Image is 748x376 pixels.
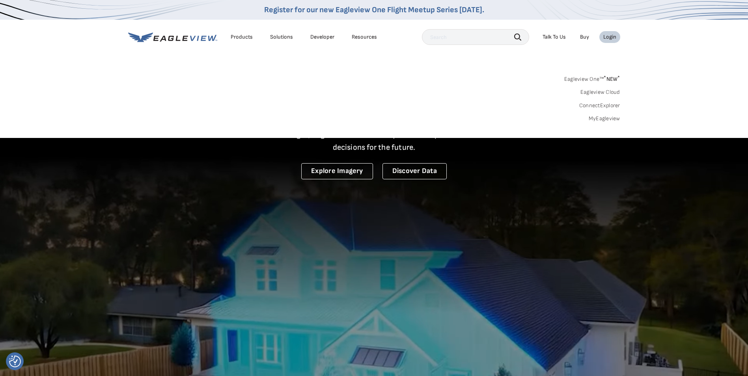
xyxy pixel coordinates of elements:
a: Discover Data [382,163,447,179]
div: Solutions [270,34,293,41]
div: Talk To Us [543,34,566,41]
span: NEW [604,76,620,82]
button: Consent Preferences [9,356,21,367]
a: MyEagleview [589,115,620,122]
a: Explore Imagery [301,163,373,179]
a: ConnectExplorer [579,102,620,109]
a: Buy [580,34,589,41]
a: Developer [310,34,334,41]
a: Eagleview One™*NEW* [564,73,620,82]
a: Register for our new Eagleview One Flight Meetup Series [DATE]. [264,5,484,15]
a: Eagleview Cloud [580,89,620,96]
div: Login [603,34,616,41]
img: Revisit consent button [9,356,21,367]
input: Search [422,29,529,45]
div: Resources [352,34,377,41]
div: Products [231,34,253,41]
